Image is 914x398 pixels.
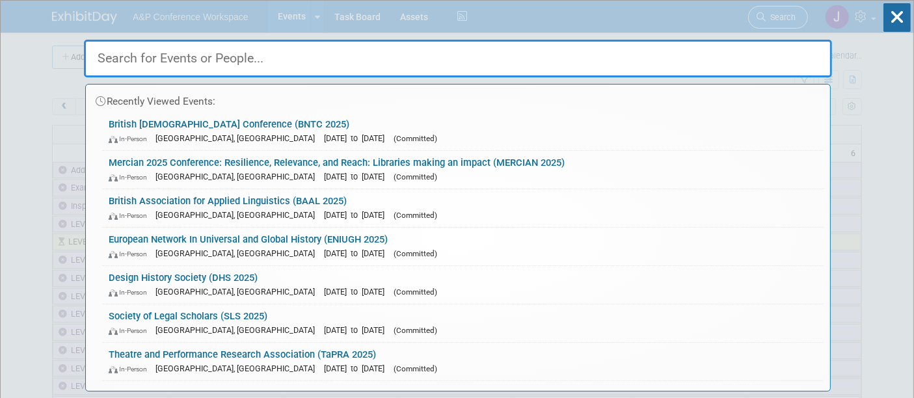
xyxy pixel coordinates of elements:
[102,343,824,380] a: Theatre and Performance Research Association (TaPRA 2025) In-Person [GEOGRAPHIC_DATA], [GEOGRAPHI...
[155,364,321,373] span: [GEOGRAPHIC_DATA], [GEOGRAPHIC_DATA]
[155,172,321,181] span: [GEOGRAPHIC_DATA], [GEOGRAPHIC_DATA]
[109,288,153,297] span: In-Person
[324,364,391,373] span: [DATE] to [DATE]
[324,248,391,258] span: [DATE] to [DATE]
[109,211,153,220] span: In-Person
[324,172,391,181] span: [DATE] to [DATE]
[109,326,153,335] span: In-Person
[155,325,321,335] span: [GEOGRAPHIC_DATA], [GEOGRAPHIC_DATA]
[394,134,437,143] span: (Committed)
[155,133,321,143] span: [GEOGRAPHIC_DATA], [GEOGRAPHIC_DATA]
[155,210,321,220] span: [GEOGRAPHIC_DATA], [GEOGRAPHIC_DATA]
[92,85,824,113] div: Recently Viewed Events:
[102,266,824,304] a: Design History Society (DHS 2025) In-Person [GEOGRAPHIC_DATA], [GEOGRAPHIC_DATA] [DATE] to [DATE]...
[324,287,391,297] span: [DATE] to [DATE]
[394,211,437,220] span: (Committed)
[102,304,824,342] a: Society of Legal Scholars (SLS 2025) In-Person [GEOGRAPHIC_DATA], [GEOGRAPHIC_DATA] [DATE] to [DA...
[109,365,153,373] span: In-Person
[324,210,391,220] span: [DATE] to [DATE]
[324,133,391,143] span: [DATE] to [DATE]
[394,287,437,297] span: (Committed)
[155,248,321,258] span: [GEOGRAPHIC_DATA], [GEOGRAPHIC_DATA]
[102,151,824,189] a: Mercian 2025 Conference: Resilience, Relevance, and Reach: Libraries making an impact (MERCIAN 20...
[109,250,153,258] span: In-Person
[155,287,321,297] span: [GEOGRAPHIC_DATA], [GEOGRAPHIC_DATA]
[394,249,437,258] span: (Committed)
[394,326,437,335] span: (Committed)
[102,189,824,227] a: British Association for Applied Linguistics (BAAL 2025) In-Person [GEOGRAPHIC_DATA], [GEOGRAPHIC_...
[102,113,824,150] a: British [DEMOGRAPHIC_DATA] Conference (BNTC 2025) In-Person [GEOGRAPHIC_DATA], [GEOGRAPHIC_DATA] ...
[84,40,832,77] input: Search for Events or People...
[109,173,153,181] span: In-Person
[102,228,824,265] a: European Network In Universal and Global History (ENIUGH 2025) In-Person [GEOGRAPHIC_DATA], [GEOG...
[394,364,437,373] span: (Committed)
[109,135,153,143] span: In-Person
[324,325,391,335] span: [DATE] to [DATE]
[394,172,437,181] span: (Committed)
